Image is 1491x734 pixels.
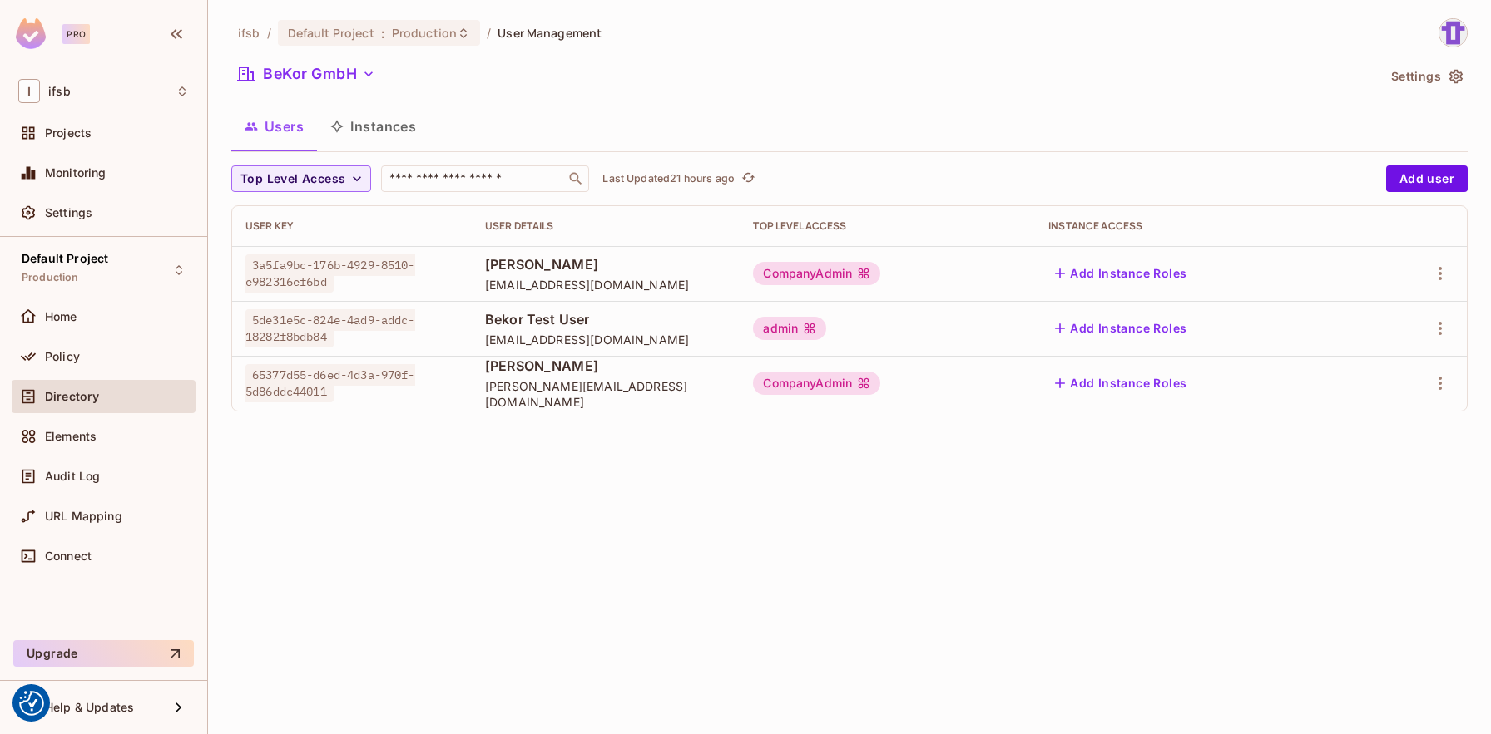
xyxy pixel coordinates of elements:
[1048,260,1193,287] button: Add Instance Roles
[19,691,44,716] button: Consent Preferences
[498,25,602,41] span: User Management
[245,364,415,402] span: 65377d55-d6ed-4d3a-970f-5d86ddc44011
[753,317,826,340] div: admin
[485,310,726,328] span: Bekor Test User
[738,169,758,189] button: refresh
[45,549,92,563] span: Connect
[231,106,317,147] button: Users
[487,25,491,41] li: /
[602,172,735,185] p: Last Updated 21 hours ago
[19,691,44,716] img: Revisit consent button
[231,61,382,87] button: BeKor GmbH
[741,170,755,187] span: refresh
[45,390,99,403] span: Directory
[22,252,108,265] span: Default Project
[231,165,371,192] button: Top Level Access
[1384,63,1468,90] button: Settings
[240,169,345,190] span: Top Level Access
[485,357,726,375] span: [PERSON_NAME]
[45,310,77,323] span: Home
[45,430,97,443] span: Elements
[45,126,92,140] span: Projects
[1048,315,1193,342] button: Add Instance Roles
[245,219,458,233] div: User Key
[22,271,79,284] span: Production
[317,106,429,147] button: Instances
[45,206,92,219] span: Settings
[380,27,386,40] span: :
[1048,219,1351,233] div: Instance Access
[45,470,100,483] span: Audit Log
[735,169,758,189] span: Click to refresh data
[1048,370,1193,397] button: Add Instance Roles
[245,254,415,293] span: 3a5fa9bc-176b-4929-8510-e982316ef6bd
[62,24,90,44] div: Pro
[485,378,726,410] span: [PERSON_NAME][EMAIL_ADDRESS][DOMAIN_NAME]
[485,255,726,273] span: [PERSON_NAME]
[45,166,106,180] span: Monitoring
[392,25,457,41] span: Production
[1386,165,1468,192] button: Add user
[288,25,374,41] span: Default Project
[267,25,271,41] li: /
[238,25,260,41] span: the active workspace
[18,79,40,103] span: I
[16,18,46,49] img: SReyMgAAAABJRU5ErkJggg==
[485,277,726,293] span: [EMAIL_ADDRESS][DOMAIN_NAME]
[753,262,880,285] div: CompanyAdmin
[753,372,880,395] div: CompanyAdmin
[48,85,71,98] span: Workspace: ifsb
[1439,19,1467,47] img: s.ersan@ifsb.eu
[45,350,80,363] span: Policy
[45,510,122,523] span: URL Mapping
[485,219,726,233] div: User Details
[485,332,726,347] span: [EMAIL_ADDRESS][DOMAIN_NAME]
[753,219,1022,233] div: Top Level Access
[245,309,415,347] span: 5de31e5c-824e-4ad9-addc-18282f8bdb84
